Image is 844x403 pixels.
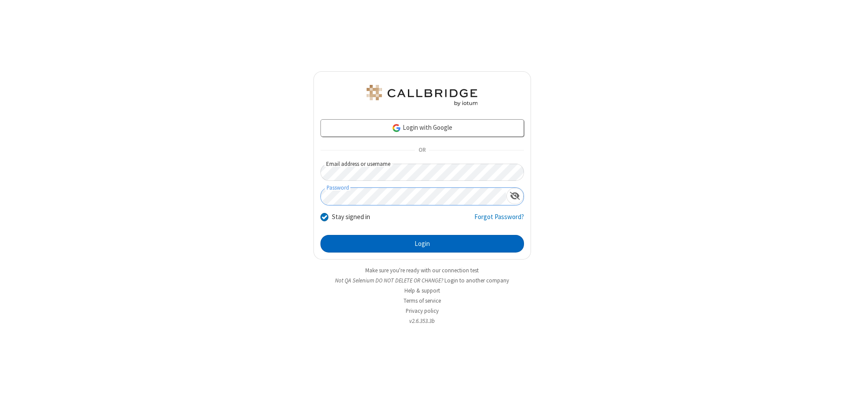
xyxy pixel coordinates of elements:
iframe: Chat [822,380,837,397]
label: Stay signed in [332,212,370,222]
span: OR [415,144,429,157]
input: Email address or username [320,164,524,181]
a: Privacy policy [406,307,439,315]
button: Login to another company [444,276,509,285]
img: QA Selenium DO NOT DELETE OR CHANGE [365,85,479,106]
input: Password [321,188,506,205]
a: Forgot Password? [474,212,524,229]
li: Not QA Selenium DO NOT DELETE OR CHANGE? [313,276,531,285]
a: Help & support [404,287,440,294]
li: v2.6.353.3b [313,317,531,325]
img: google-icon.png [392,123,401,133]
a: Make sure you're ready with our connection test [365,267,479,274]
div: Show password [506,188,524,204]
button: Login [320,235,524,253]
a: Login with Google [320,119,524,137]
a: Terms of service [404,297,441,304]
